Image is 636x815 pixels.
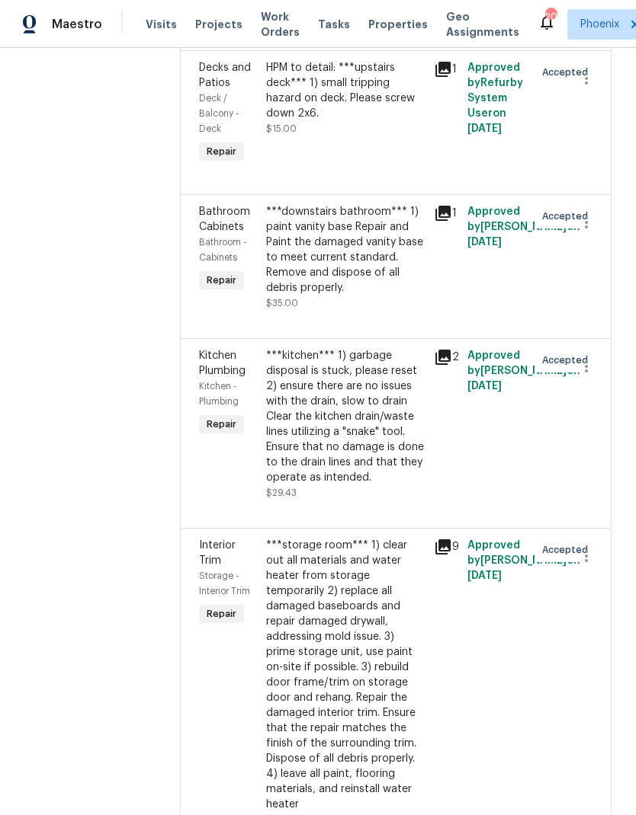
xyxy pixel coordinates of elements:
[545,9,556,24] div: 20
[580,17,619,32] span: Phoenix
[434,348,458,366] div: 2
[201,606,243,622] span: Repair
[467,123,502,134] span: [DATE]
[368,17,428,32] span: Properties
[542,353,594,368] span: Accepted
[199,238,247,262] span: Bathroom - Cabinets
[434,204,458,222] div: 1
[467,381,502,392] span: [DATE]
[199,62,251,88] span: Decks and Patios
[266,538,425,812] div: ***storage room*** 1) clear out all materials and water heater from storage temporarily 2) replac...
[467,206,580,248] span: Approved by [PERSON_NAME] on
[52,17,102,32] span: Maestro
[261,9,300,40] span: Work Orders
[146,17,177,32] span: Visits
[199,206,250,232] span: Bathroom Cabinets
[434,60,458,78] div: 1
[266,60,425,121] div: HPM to detail: ***upstairs deck*** 1) small tripping hazard on deck. Please screw down 2x6.
[201,273,243,288] span: Repair
[434,538,458,556] div: 9
[542,209,594,224] span: Accepted
[199,382,239,406] span: Kitchen - Plumbing
[199,571,250,596] span: Storage - Interior Trim
[199,540,236,566] span: Interior Trim
[467,350,580,392] span: Approved by [PERSON_NAME] on
[467,237,502,248] span: [DATE]
[199,350,246,376] span: Kitchen Plumbing
[199,94,239,133] span: Deck / Balcony - Deck
[201,144,243,159] span: Repair
[318,19,350,30] span: Tasks
[542,65,594,80] span: Accepted
[266,204,425,296] div: ***downstairs bathroom*** 1) paint vanity base Repair and Paint the damaged vanity base to meet c...
[266,299,298,308] span: $35.00
[266,124,297,133] span: $15.00
[446,9,519,40] span: Geo Assignments
[467,62,523,134] span: Approved by Refurby System User on
[266,488,297,497] span: $29.43
[266,348,425,485] div: ***kitchen*** 1) garbage disposal is stuck, please reset 2) ensure there are no issues with the d...
[542,542,594,558] span: Accepted
[195,17,243,32] span: Projects
[201,417,243,432] span: Repair
[467,570,502,581] span: [DATE]
[467,540,580,581] span: Approved by [PERSON_NAME] on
